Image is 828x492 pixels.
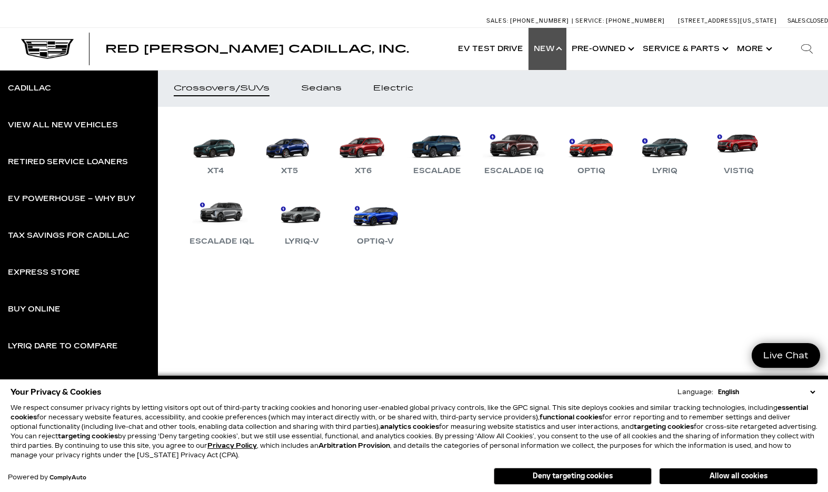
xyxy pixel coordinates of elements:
a: Pre-Owned [566,28,637,70]
div: Tax Savings for Cadillac [8,232,129,239]
div: View All New Vehicles [8,122,118,129]
div: OPTIQ-V [352,235,399,248]
a: Service & Parts [637,28,732,70]
a: LYRIQ-V [270,193,333,248]
strong: functional cookies [540,414,602,421]
a: Escalade IQ [479,123,549,177]
div: OPTIQ [572,165,611,177]
div: LYRIQ [647,165,683,177]
div: Express Store [8,269,80,276]
a: XT4 [184,123,247,177]
a: [STREET_ADDRESS][US_STATE] [678,17,777,24]
a: Electric [357,70,429,107]
strong: targeting cookies [58,433,118,440]
div: XT4 [202,165,230,177]
a: Service: [PHONE_NUMBER] [572,18,667,24]
select: Language Select [715,387,817,397]
span: [PHONE_NUMBER] [606,17,665,24]
div: Language: [677,389,713,395]
div: XT5 [276,165,303,177]
div: Escalade [408,165,466,177]
div: Cadillac [8,85,51,92]
div: Sedans [301,85,342,92]
div: Escalade IQ [479,165,549,177]
div: XT6 [350,165,377,177]
button: Allow all cookies [660,468,817,484]
a: Escalade IQL [184,193,260,248]
span: Closed [806,17,828,24]
div: Electric [373,85,413,92]
img: Cadillac Dark Logo with Cadillac White Text [21,39,74,59]
a: XT5 [258,123,321,177]
u: Privacy Policy [207,442,257,449]
div: Escalade IQL [184,235,260,248]
a: ComplyAuto [49,475,86,481]
a: VISTIQ [707,123,770,177]
a: Live Chat [752,343,820,368]
div: VISTIQ [719,165,759,177]
a: Sedans [285,70,357,107]
button: Deny targeting cookies [494,468,652,485]
span: Sales: [486,17,508,24]
p: We respect consumer privacy rights by letting visitors opt out of third-party tracking cookies an... [11,403,817,460]
a: OPTIQ [560,123,623,177]
div: LYRIQ-V [280,235,324,248]
a: EV Test Drive [453,28,528,70]
strong: Arbitration Provision [318,442,390,449]
div: Powered by [8,474,86,481]
a: Sales: [PHONE_NUMBER] [486,18,572,24]
strong: targeting cookies [634,423,694,430]
div: Crossovers/SUVs [174,85,270,92]
a: Red [PERSON_NAME] Cadillac, Inc. [105,44,409,54]
a: LYRIQ [633,123,696,177]
div: LYRIQ Dare to Compare [8,343,118,350]
div: Search [786,28,828,70]
div: Buy Online [8,306,61,313]
a: OPTIQ-V [344,193,407,248]
a: New [528,28,566,70]
span: Sales: [787,17,806,24]
span: Your Privacy & Cookies [11,385,102,399]
a: XT6 [332,123,395,177]
div: EV Powerhouse – Why Buy [8,195,135,203]
div: Retired Service Loaners [8,158,128,166]
span: Red [PERSON_NAME] Cadillac, Inc. [105,43,409,55]
strong: analytics cookies [380,423,439,430]
span: [PHONE_NUMBER] [510,17,569,24]
a: Escalade [405,123,468,177]
button: More [732,28,775,70]
span: Live Chat [758,349,814,362]
a: Crossovers/SUVs [158,70,285,107]
span: Service: [575,17,604,24]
